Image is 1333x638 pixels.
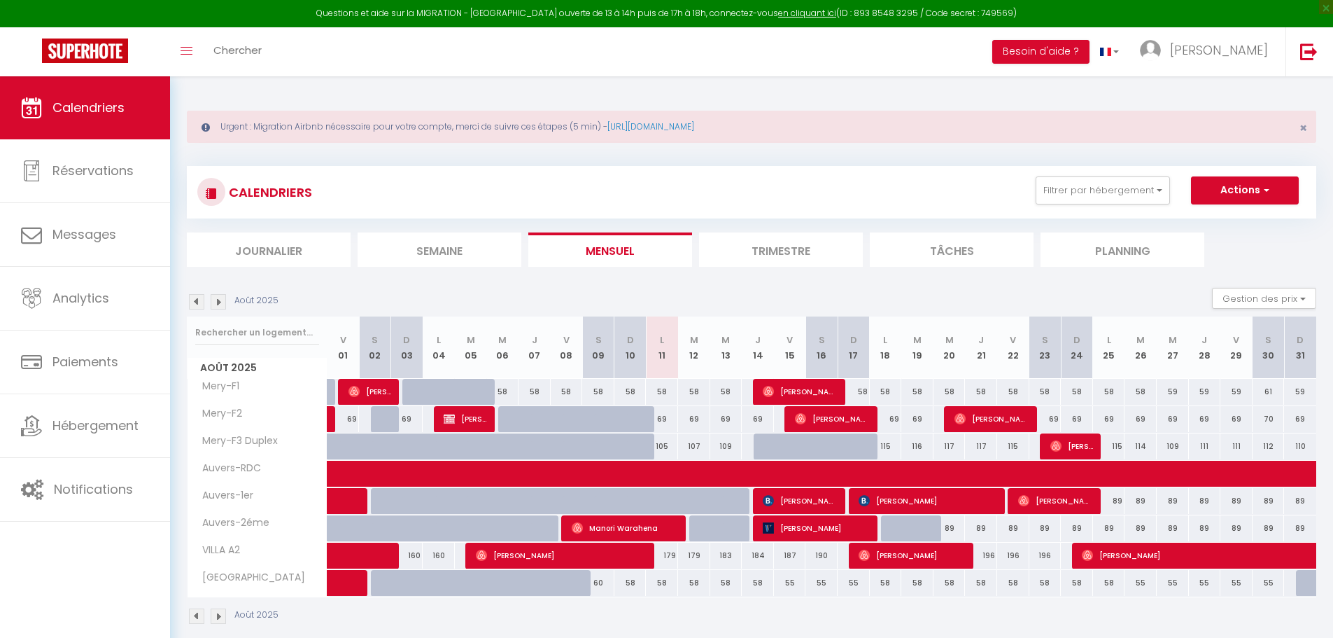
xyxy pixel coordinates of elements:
[1073,333,1080,347] abbr: D
[997,515,1029,541] div: 89
[1029,317,1062,379] th: 23
[819,333,825,347] abbr: S
[1284,379,1316,405] div: 59
[1297,333,1304,347] abbr: D
[1189,570,1221,596] div: 55
[710,434,742,459] div: 109
[234,609,278,622] p: Août 2025
[528,233,692,267] li: Mensuel
[838,570,870,596] div: 55
[1189,488,1221,514] div: 89
[678,406,710,432] div: 69
[595,333,602,347] abbr: S
[965,543,997,569] div: 196
[1129,27,1285,76] a: ... [PERSON_NAME]
[327,406,360,432] div: 69
[52,353,118,370] span: Paiements
[52,99,125,116] span: Calendriers
[1220,406,1253,432] div: 69
[945,333,954,347] abbr: M
[646,543,678,569] div: 179
[1124,515,1157,541] div: 89
[901,434,933,459] div: 116
[690,333,698,347] abbr: M
[582,317,614,379] th: 09
[1157,570,1189,596] div: 55
[992,40,1089,64] button: Besoin d'aide ?
[1061,515,1093,541] div: 89
[582,379,614,405] div: 58
[660,333,664,347] abbr: L
[883,333,887,347] abbr: L
[187,111,1316,143] div: Urgent : Migration Airbnb nécessaire pour votre compte, merci de suivre ces étapes (5 min) -
[627,333,634,347] abbr: D
[1284,317,1316,379] th: 31
[52,417,139,434] span: Hébergement
[1140,40,1161,61] img: ...
[1220,434,1253,459] div: 111
[1212,288,1316,309] button: Gestion des prix
[1093,570,1125,596] div: 58
[805,317,838,379] th: 16
[1274,579,1333,638] iframe: LiveChat chat widget
[1220,515,1253,541] div: 89
[190,379,243,394] span: Mery-F1
[195,320,319,345] input: Rechercher un logement...
[913,333,922,347] abbr: M
[582,570,614,596] div: 60
[190,434,281,449] span: Mery-F3 Duplex
[52,226,116,243] span: Messages
[763,378,838,405] span: [PERSON_NAME]
[774,543,806,569] div: 187
[1107,333,1111,347] abbr: L
[678,570,710,596] div: 58
[234,294,278,307] p: Août 2025
[190,543,244,558] span: VILLA A2
[1093,406,1125,432] div: 69
[787,333,793,347] abbr: V
[850,333,857,347] abbr: D
[190,570,309,585] span: [GEOGRAPHIC_DATA]
[710,379,742,405] div: 58
[1029,570,1062,596] div: 58
[870,379,902,405] div: 58
[1157,406,1189,432] div: 69
[933,434,966,459] div: 117
[551,379,583,405] div: 58
[519,379,551,405] div: 58
[1029,406,1062,432] div: 69
[403,333,410,347] abbr: D
[359,317,391,379] th: 02
[1253,379,1285,405] div: 61
[1170,41,1268,59] span: [PERSON_NAME]
[1124,434,1157,459] div: 114
[1284,515,1316,541] div: 89
[1093,317,1125,379] th: 25
[190,406,246,422] span: Mery-F2
[965,434,997,459] div: 117
[1036,176,1170,204] button: Filtrer par hébergement
[646,570,678,596] div: 58
[372,333,378,347] abbr: S
[1300,43,1318,60] img: logout
[1157,515,1189,541] div: 89
[997,570,1029,596] div: 58
[1191,176,1299,204] button: Actions
[455,317,487,379] th: 05
[187,233,351,267] li: Journalier
[870,317,902,379] th: 18
[423,317,455,379] th: 04
[340,333,346,347] abbr: V
[678,543,710,569] div: 179
[1253,570,1285,596] div: 55
[225,176,312,208] h3: CALENDRIERS
[1220,317,1253,379] th: 29
[901,379,933,405] div: 58
[1050,433,1093,459] span: [PERSON_NAME]
[1265,333,1271,347] abbr: S
[774,570,806,596] div: 55
[997,543,1029,569] div: 196
[190,488,257,504] span: Auvers-1er
[805,570,838,596] div: 55
[54,480,133,498] span: Notifications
